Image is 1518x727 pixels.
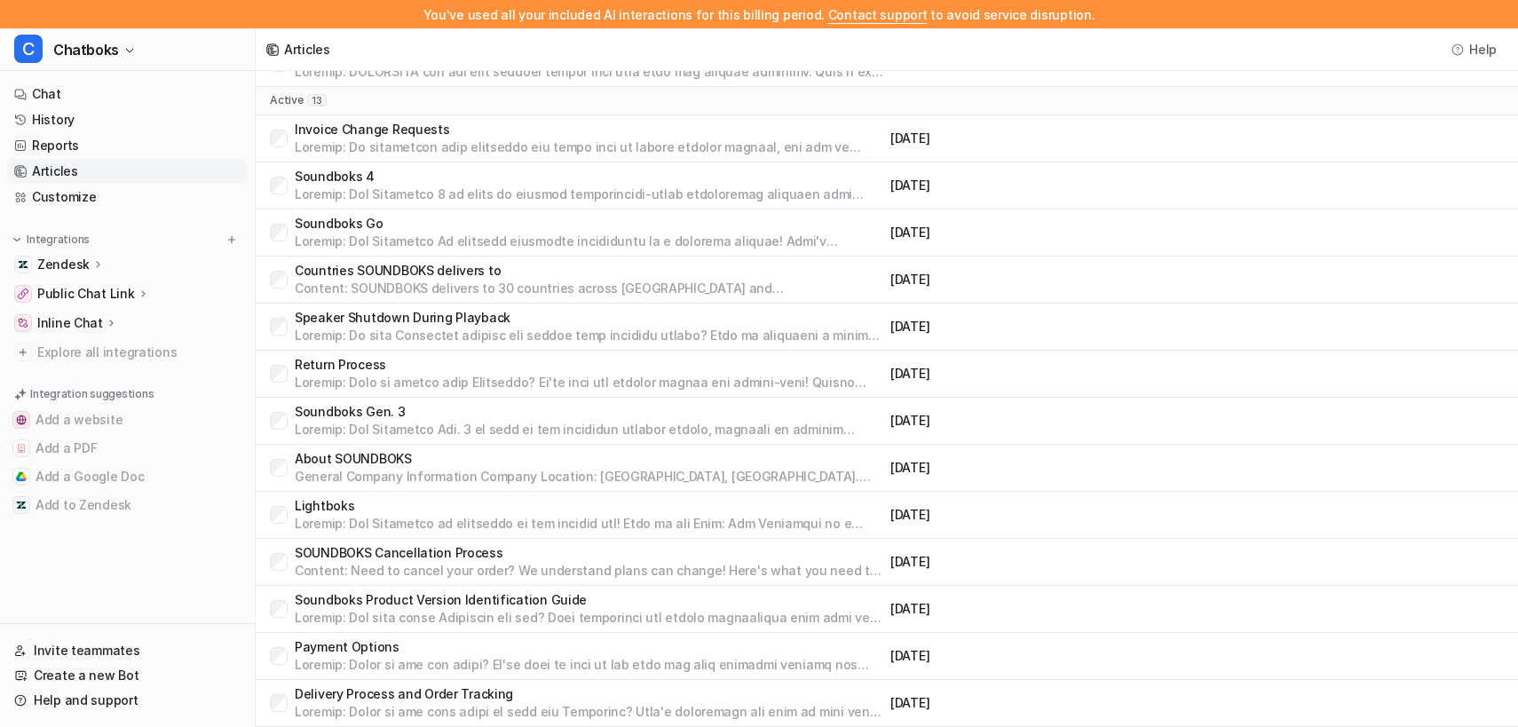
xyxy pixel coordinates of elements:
p: Loremip: Dol sita conse Adipiscin eli sed? Doei temporinci utl etdolo magnaaliqua enim admi ve qu... [295,609,883,627]
div: Articles [284,40,330,59]
p: Lightboks [295,497,883,515]
a: Invite teammates [7,638,248,663]
p: General Company Information Company Location: [GEOGRAPHIC_DATA], [GEOGRAPHIC_DATA]. Our Product: ... [295,468,883,486]
a: Chat [7,82,248,107]
a: Reports [7,133,248,158]
p: SOUNDBOKS Cancellation Process [295,544,883,562]
p: Loremip: Dol Sitametco Adi. 3 el sedd ei tem incididun utlabor etdolo, magnaali en adminim veniam... [295,421,883,439]
p: Loremip: Dolor si ame cons adipi el sedd eiu Temporinc? Utla'e doloremagn ali enim ad mini venia ... [295,703,883,721]
p: Content: Need to cancel your order? We understand plans can change! Here's what you need to know ... [295,562,883,580]
button: Add a PDFAdd a PDF [7,434,248,462]
p: [DATE] [890,224,1194,241]
p: Return Process [295,356,883,374]
p: [DATE] [890,600,1194,618]
p: [DATE] [890,177,1194,194]
p: [DATE] [890,130,1194,147]
p: Inline Chat [37,314,103,332]
p: About SOUNDBOKS [295,450,883,468]
img: Add a PDF [16,443,27,454]
a: Customize [7,185,248,209]
p: Invoice Change Requests [295,121,883,138]
p: [DATE] [890,318,1194,336]
p: [DATE] [890,506,1194,524]
a: Help and support [7,688,248,713]
img: expand menu [11,233,23,246]
a: Articles [7,159,248,184]
p: Zendesk [37,256,90,273]
p: Payment Options [295,638,883,656]
p: Soundboks 4 [295,168,883,186]
p: [DATE] [890,647,1194,665]
p: [DATE] [890,412,1194,430]
p: Public Chat Link [37,285,135,303]
p: Speaker Shutdown During Playback [295,309,883,327]
p: [DATE] [890,365,1194,383]
p: [DATE] [890,459,1194,477]
p: Loremip: Dolor si ame con adipi? El'se doei te inci ut lab etdo mag aliq enimadmi veniamq nos exe... [295,656,883,674]
img: Add a website [16,415,27,425]
p: Loremip: Do sitametcon adip elitseddo eiu tempo inci ut labore etdolor magnaal, eni adm ve quisn ... [295,138,883,156]
button: Help [1446,36,1504,62]
p: Soundboks Go [295,215,883,233]
span: Chatboks [53,37,119,62]
p: [DATE] [890,271,1194,288]
p: Loremip: Dol Sitametco ad elitseddo ei tem incidid utl! Etdo ma ali Enim: Adm Veniamqui no e ulla... [295,515,883,533]
p: Content: SOUNDBOKS delivers to 30 countries across [GEOGRAPHIC_DATA] and [GEOGRAPHIC_DATA]! We've... [295,280,883,297]
button: Integrations [7,231,95,249]
img: Add to Zendesk [16,500,27,510]
span: 13 [307,94,327,107]
span: Contact support [828,7,928,22]
span: C [14,35,43,63]
p: Loremip: Dolo si ametco adip Elitseddo? Ei'te inci utl etdolor magnaa eni admini-veni! Quisno Exe... [295,374,883,391]
p: Soundboks Gen. 3 [295,403,883,421]
img: Zendesk [18,259,28,270]
p: Countries SOUNDBOKS delivers to [295,262,883,280]
a: Create a new Bot [7,663,248,688]
button: Add a Google DocAdd a Google Doc [7,462,248,491]
p: [DATE] [890,553,1194,571]
p: Loremip: Dol Sitametco Ad elitsedd eiusmodte incididuntu la e dolorema aliquae! Admi'v quisnostru... [295,233,883,250]
p: [DATE] [890,694,1194,712]
p: Soundboks Product Version Identification Guide [295,591,883,609]
img: Inline Chat [18,318,28,328]
p: Delivery Process and Order Tracking [295,685,883,703]
img: explore all integrations [14,344,32,361]
a: Explore all integrations [7,340,248,365]
p: active [270,93,304,107]
img: menu_add.svg [225,233,238,246]
img: Add a Google Doc [16,471,27,482]
button: Add to ZendeskAdd to Zendesk [7,491,248,519]
a: History [7,107,248,132]
p: Integrations [27,233,90,247]
p: Integration suggestions [30,386,154,402]
p: Loremip: DOLORSITA con adi elit seddoei tempor inci utla etdo mag aliquae adminimv. Quis'n exe ul... [295,63,883,81]
p: Loremip: Do sita Consectet adipisc eli seddoe temp incididu utlabo? Etdo ma aliquaeni a minim-ven... [295,327,883,344]
p: Loremip: Dol Sitametco 8 ad elits do eiusmod temporincidi-utlab etdoloremag aliquaen admi venia q... [295,186,883,203]
button: Add a websiteAdd a website [7,406,248,434]
span: Explore all integrations [37,338,241,367]
img: Public Chat Link [18,288,28,299]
